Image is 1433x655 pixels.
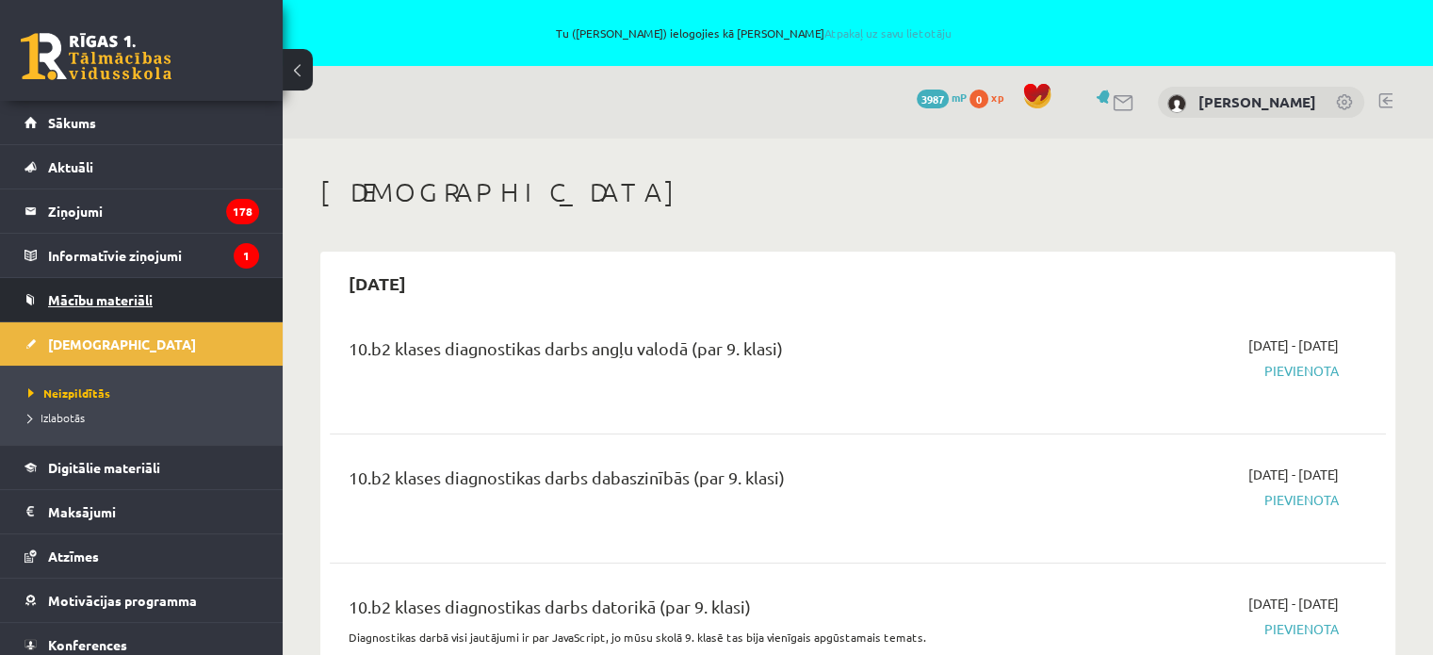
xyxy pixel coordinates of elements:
[1028,619,1339,639] span: Pievienota
[24,278,259,321] a: Mācību materiāli
[28,385,264,401] a: Neizpildītās
[349,629,1000,646] p: Diagnostikas darbā visi jautājumi ir par JavaScript, jo mūsu skolā 9. klasē tas bija vienīgais ap...
[48,189,259,233] legend: Ziņojumi
[320,176,1395,208] h1: [DEMOGRAPHIC_DATA]
[1198,92,1316,111] a: [PERSON_NAME]
[226,199,259,224] i: 178
[48,459,160,476] span: Digitālie materiāli
[24,189,259,233] a: Ziņojumi178
[48,158,93,175] span: Aktuāli
[1248,594,1339,614] span: [DATE] - [DATE]
[24,446,259,489] a: Digitālie materiāli
[48,636,127,653] span: Konferences
[48,548,99,565] span: Atzīmes
[917,90,949,108] span: 3987
[969,90,1013,105] a: 0 xp
[349,336,1000,370] div: 10.b2 klases diagnostikas darbs angļu valodā (par 9. klasi)
[1167,94,1186,113] img: Daniels Legzdiņš
[28,385,110,401] span: Neizpildītās
[48,291,153,308] span: Mācību materiāli
[28,410,85,425] span: Izlabotās
[991,90,1003,105] span: xp
[48,234,259,277] legend: Informatīvie ziņojumi
[24,145,259,188] a: Aktuāli
[48,592,197,609] span: Motivācijas programma
[28,409,264,426] a: Izlabotās
[1248,465,1339,484] span: [DATE] - [DATE]
[24,322,259,366] a: [DEMOGRAPHIC_DATA]
[1028,490,1339,510] span: Pievienota
[24,490,259,533] a: Maksājumi
[21,33,171,80] a: Rīgas 1. Tālmācības vidusskola
[24,101,259,144] a: Sākums
[48,490,259,533] legend: Maksājumi
[217,27,1290,39] span: Tu ([PERSON_NAME]) ielogojies kā [PERSON_NAME]
[969,90,988,108] span: 0
[48,114,96,131] span: Sākums
[917,90,967,105] a: 3987 mP
[24,234,259,277] a: Informatīvie ziņojumi1
[234,243,259,269] i: 1
[330,261,425,305] h2: [DATE]
[24,579,259,622] a: Motivācijas programma
[349,465,1000,499] div: 10.b2 klases diagnostikas darbs dabaszinībās (par 9. klasi)
[1028,361,1339,381] span: Pievienota
[349,594,1000,629] div: 10.b2 klases diagnostikas darbs datorikā (par 9. klasi)
[24,534,259,578] a: Atzīmes
[1248,336,1339,355] span: [DATE] - [DATE]
[48,336,196,352] span: [DEMOGRAPHIC_DATA]
[823,25,951,41] a: Atpakaļ uz savu lietotāju
[952,90,967,105] span: mP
